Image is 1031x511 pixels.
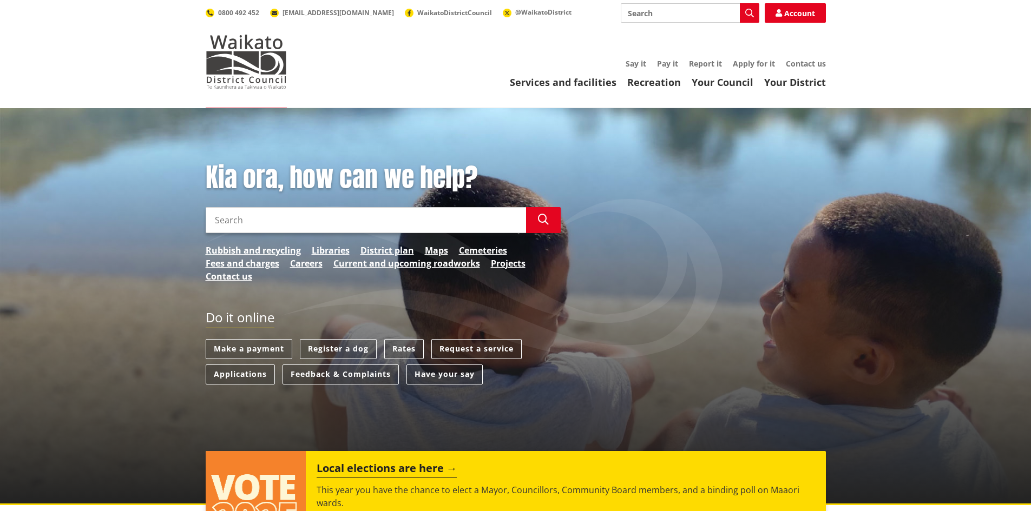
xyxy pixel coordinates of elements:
a: Report it [689,58,722,69]
a: Projects [491,257,526,270]
a: Libraries [312,244,350,257]
a: Apply for it [733,58,775,69]
a: Fees and charges [206,257,279,270]
a: @WaikatoDistrict [503,8,572,17]
span: [EMAIL_ADDRESS][DOMAIN_NAME] [283,8,394,17]
input: Search input [206,207,526,233]
a: Have your say [406,364,483,384]
a: District plan [360,244,414,257]
span: @WaikatoDistrict [515,8,572,17]
input: Search input [621,3,759,23]
a: Maps [425,244,448,257]
span: WaikatoDistrictCouncil [417,8,492,17]
a: Account [765,3,826,23]
a: [EMAIL_ADDRESS][DOMAIN_NAME] [270,8,394,17]
a: Careers [290,257,323,270]
a: Contact us [786,58,826,69]
a: Say it [626,58,646,69]
a: Rates [384,339,424,359]
a: Rubbish and recycling [206,244,301,257]
span: 0800 492 452 [218,8,259,17]
a: Register a dog [300,339,377,359]
a: 0800 492 452 [206,8,259,17]
h2: Local elections are here [317,462,457,478]
a: Your District [764,76,826,89]
a: Request a service [431,339,522,359]
h1: Kia ora, how can we help? [206,162,561,194]
a: WaikatoDistrictCouncil [405,8,492,17]
a: Applications [206,364,275,384]
img: Waikato District Council - Te Kaunihera aa Takiwaa o Waikato [206,35,287,89]
a: Cemeteries [459,244,507,257]
p: This year you have the chance to elect a Mayor, Councillors, Community Board members, and a bindi... [317,483,815,509]
a: Pay it [657,58,678,69]
h2: Do it online [206,310,274,329]
a: Services and facilities [510,76,616,89]
a: Current and upcoming roadworks [333,257,480,270]
a: Your Council [692,76,753,89]
a: Recreation [627,76,681,89]
a: Feedback & Complaints [283,364,399,384]
a: Contact us [206,270,252,283]
a: Make a payment [206,339,292,359]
